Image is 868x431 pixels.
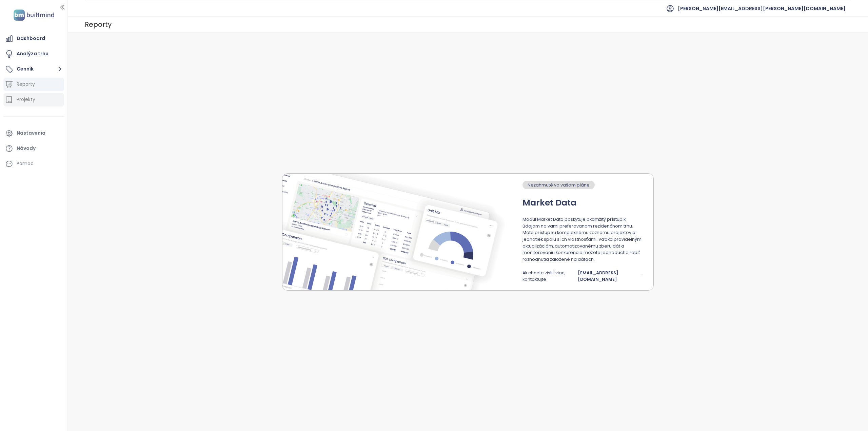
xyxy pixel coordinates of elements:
[522,196,576,209] h1: Market Data
[578,270,641,283] div: [EMAIL_ADDRESS][DOMAIN_NAME]
[3,62,64,76] button: Cenník
[17,129,45,137] div: Nastavenia
[12,8,56,22] img: logo
[3,126,64,140] a: Nastavenia
[17,159,34,168] div: Pomoc
[17,144,36,153] div: Návody
[3,78,64,91] a: Reporty
[3,142,64,155] a: Návody
[3,157,64,171] div: Pomoc
[522,216,643,262] p: Modul Market Data poskytuje okamžitý prístup k údajom na vami preferovanom rezidenčnom trhu. Máte...
[3,47,64,61] a: Analýza trhu
[17,50,48,58] div: Analýza trhu
[282,174,516,290] img: Dasboard banner
[3,32,64,45] a: Dashboard
[85,18,112,31] span: Reporty
[522,270,576,283] div: Ak chcete zistiť viac, kontaktujte
[17,80,35,89] div: Reporty
[678,0,846,17] span: [PERSON_NAME][EMAIL_ADDRESS][PERSON_NAME][DOMAIN_NAME]
[17,95,35,104] div: Projekty
[3,93,64,106] a: Projekty
[17,34,45,43] div: Dashboard
[522,181,595,189] div: Nezahrnuté vo vašom pláne
[642,270,643,283] div: .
